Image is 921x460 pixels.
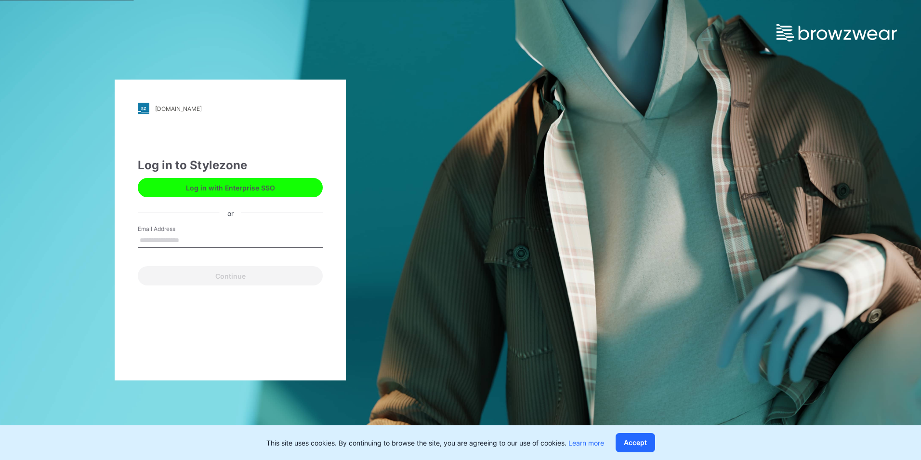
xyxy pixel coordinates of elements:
img: stylezone-logo.562084cfcfab977791bfbf7441f1a819.svg [138,103,149,114]
a: Learn more [568,439,604,447]
button: Log in with Enterprise SSO [138,178,323,197]
div: or [220,208,241,218]
button: Accept [616,433,655,452]
img: browzwear-logo.e42bd6dac1945053ebaf764b6aa21510.svg [776,24,897,41]
label: Email Address [138,225,205,233]
div: [DOMAIN_NAME] [155,105,202,112]
div: Log in to Stylezone [138,157,323,174]
a: [DOMAIN_NAME] [138,103,323,114]
p: This site uses cookies. By continuing to browse the site, you are agreeing to our use of cookies. [266,438,604,448]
